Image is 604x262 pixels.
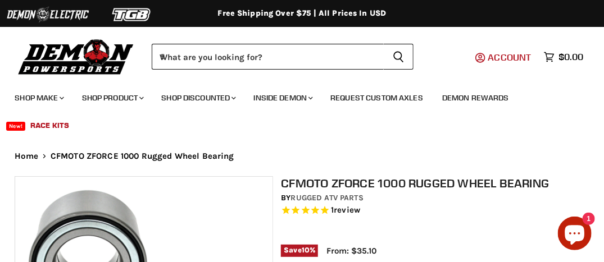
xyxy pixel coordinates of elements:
[281,205,597,217] span: Rated 5.0 out of 5 stars 1 reviews
[152,44,414,70] form: Product
[483,52,538,62] a: Account
[434,86,517,109] a: Demon Rewards
[246,86,320,109] a: Inside Demon
[74,86,151,109] a: Shop Product
[326,246,376,256] span: From: $35.10
[334,205,360,215] span: review
[488,52,532,63] span: Account
[6,86,71,109] a: Shop Make
[90,4,174,25] img: TGB Logo 2
[6,122,25,131] span: New!
[22,114,78,137] a: Race Kits
[15,36,138,76] img: Demon Powersports
[384,44,414,70] button: Search
[555,217,595,253] inbox-online-store-chat: Shopify online store chat
[322,86,432,109] a: Request Custom Axles
[291,193,364,203] a: Rugged ATV Parts
[302,246,310,254] span: 10
[15,151,38,161] a: Home
[153,86,243,109] a: Shop Discounted
[51,151,234,161] span: CFMOTO ZFORCE 1000 Rugged Wheel Bearing
[6,82,581,137] ul: Main menu
[538,49,589,65] a: $0.00
[331,205,360,215] span: 1 reviews
[281,192,597,204] div: by
[152,44,384,70] input: When autocomplete results are available use up and down arrows to review and enter to select
[281,245,318,257] span: Save %
[6,4,90,25] img: Demon Electric Logo 2
[559,52,584,62] span: $0.00
[281,176,597,190] h1: CFMOTO ZFORCE 1000 Rugged Wheel Bearing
